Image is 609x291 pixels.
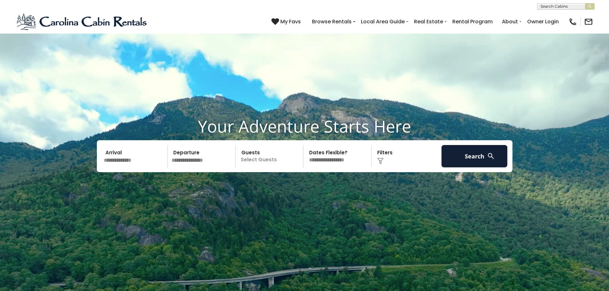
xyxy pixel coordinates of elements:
a: About [499,16,521,27]
button: Search [441,145,508,167]
a: Rental Program [449,16,496,27]
a: Browse Rentals [309,16,355,27]
a: My Favs [271,18,302,26]
img: mail-regular-black.png [584,17,593,26]
span: My Favs [280,18,301,26]
p: Select Guests [238,145,303,167]
h1: Your Adventure Starts Here [5,116,604,136]
img: phone-regular-black.png [568,17,577,26]
img: Blue-2.png [16,12,149,31]
a: Local Area Guide [358,16,408,27]
img: search-regular-white.png [487,152,495,160]
a: Owner Login [524,16,562,27]
img: filter--v1.png [377,158,384,164]
a: Real Estate [411,16,446,27]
